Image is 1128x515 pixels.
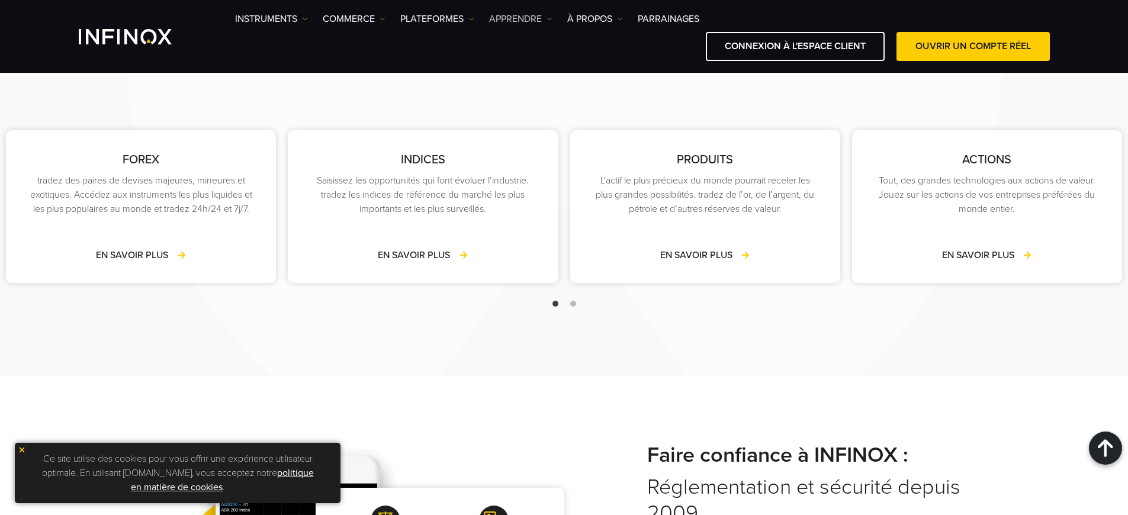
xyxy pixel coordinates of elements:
[706,32,885,61] a: CONNEXION À L'ESPACE CLIENT
[96,248,186,262] a: EN SAVOIR PLUS
[378,248,468,262] a: EN SAVOIR PLUS
[311,151,534,169] p: INDICES
[489,12,552,26] a: APPRENDRE
[400,12,474,26] a: PLATEFORMES
[311,173,534,216] p: Saisissez les opportunités qui font évoluer l’industrie. tradez les indices de référence du march...
[876,151,1098,169] p: ACTIONS
[876,173,1098,216] p: Tout, des grandes technologies aux actions de valeur. Jouez sur les actions de vos entreprises pr...
[30,151,252,169] p: FOREX
[21,449,335,497] p: Ce site utilise des cookies pour vous offrir une expérience utilisateur optimale. En utilisant [D...
[567,12,623,26] a: À PROPOS
[942,248,1032,262] a: EN SAVOIR PLUS
[647,442,979,468] strong: Faire confiance à INFINOX :
[79,29,200,44] a: INFINOX Logo
[30,173,252,216] p: tradez des paires de devises majeures, mineures et exotiques. Accédez aux instruments les plus li...
[660,248,750,262] a: EN SAVOIR PLUS
[570,301,576,307] span: Go to slide 2
[638,12,699,26] a: Parrainages
[594,151,817,169] p: PRODUITS
[552,301,558,307] span: Go to slide 1
[235,12,308,26] a: INSTRUMENTS
[323,12,385,26] a: COMMERCE
[594,173,817,216] p: L'actif le plus précieux du monde pourrait receler les plus grandes possibilités. tradez de l’or,...
[896,32,1050,61] a: OUVRIR UN COMPTE RÉEL
[18,446,26,454] img: yellow close icon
